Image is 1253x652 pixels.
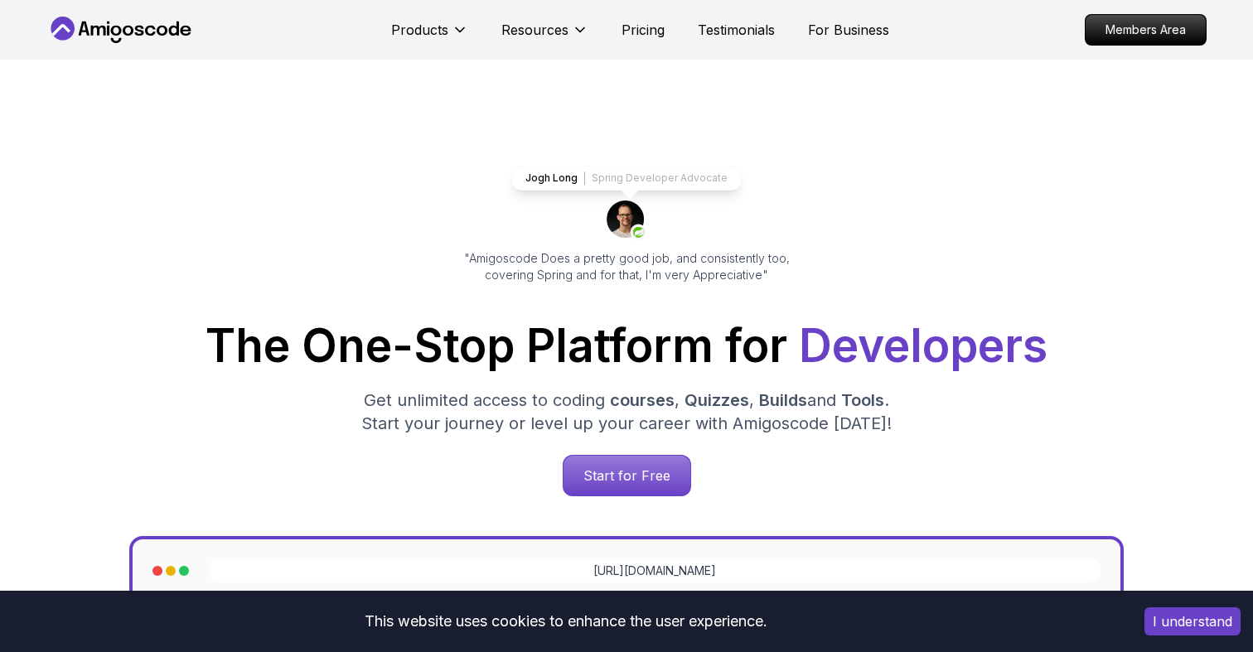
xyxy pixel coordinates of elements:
p: Spring Developer Advocate [592,171,728,185]
span: Quizzes [685,390,749,410]
p: Get unlimited access to coding , , and . Start your journey or level up your career with Amigosco... [348,389,905,435]
img: josh long [607,200,646,240]
a: [URL][DOMAIN_NAME] [593,563,716,579]
a: Members Area [1085,14,1207,46]
span: courses [610,390,675,410]
span: Developers [799,318,1047,373]
button: Resources [501,20,588,53]
p: Members Area [1086,15,1206,45]
p: "Amigoscode Does a pretty good job, and consistently too, covering Spring and for that, I'm very ... [441,250,812,283]
p: Start for Free [564,456,690,495]
button: Products [391,20,468,53]
p: Products [391,20,448,40]
p: Resources [501,20,568,40]
button: Accept cookies [1144,607,1241,635]
h1: The One-Stop Platform for [60,323,1193,369]
span: Builds [759,390,807,410]
div: This website uses cookies to enhance the user experience. [12,603,1120,640]
p: Jogh Long [525,171,578,185]
a: For Business [808,20,889,40]
a: Start for Free [563,455,691,496]
span: Tools [841,390,884,410]
a: Testimonials [698,20,775,40]
a: Pricing [622,20,665,40]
